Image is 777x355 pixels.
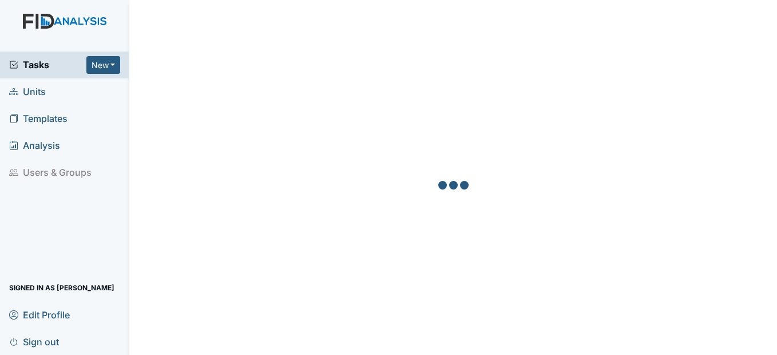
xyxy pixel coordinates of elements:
[86,56,121,74] button: New
[9,306,70,324] span: Edit Profile
[9,333,59,350] span: Sign out
[9,110,68,128] span: Templates
[9,137,60,155] span: Analysis
[9,58,86,72] a: Tasks
[9,279,114,297] span: Signed in as [PERSON_NAME]
[9,83,46,101] span: Units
